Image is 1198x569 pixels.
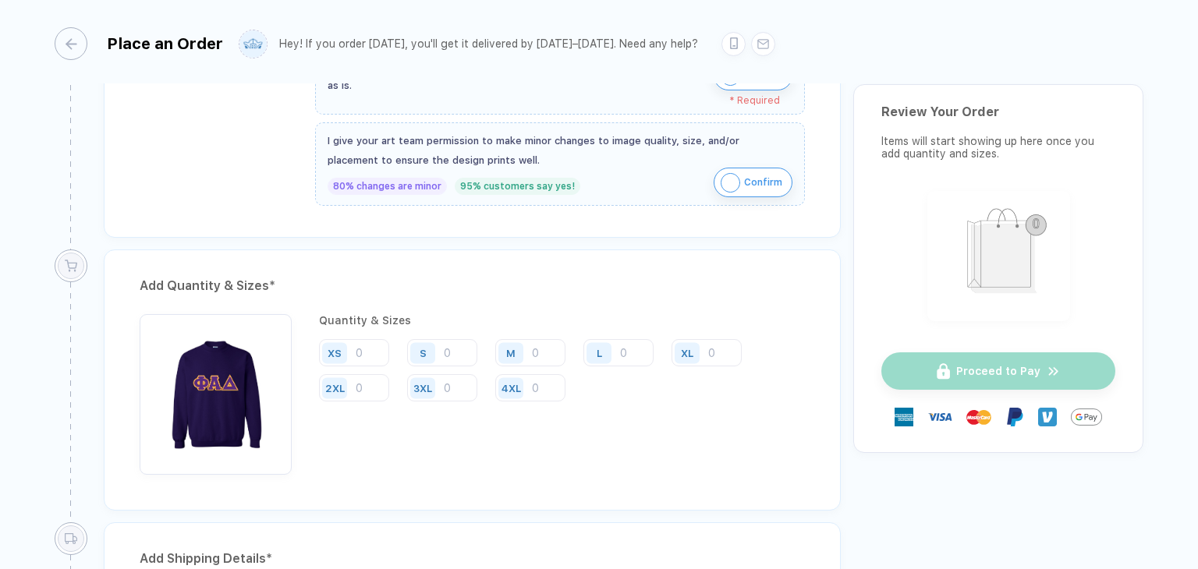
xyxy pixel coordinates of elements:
[107,34,223,53] div: Place an Order
[328,178,447,195] div: 80% changes are minor
[1005,408,1024,426] img: Paypal
[966,405,991,429] img: master-card
[239,30,267,58] img: user profile
[895,408,913,426] img: express
[1071,401,1102,433] img: GPay
[502,382,521,394] div: 4XL
[279,37,698,51] div: Hey! If you order [DATE], you'll get it delivered by [DATE]–[DATE]. Need any help?
[714,168,792,197] button: iconConfirm
[927,405,952,429] img: visa
[147,322,284,458] img: e4776d7c-8c76-4807-9b68-9d34cc399b5c_nt_front_1748924347241.jpg
[413,382,432,394] div: 3XL
[506,347,516,359] div: M
[420,347,427,359] div: S
[328,131,792,170] div: I give your art team permission to make minor changes to image quality, size, and/or placement to...
[881,135,1115,160] div: Items will start showing up here once you add quantity and sizes.
[328,347,342,359] div: XS
[721,173,740,193] img: icon
[681,347,693,359] div: XL
[455,178,580,195] div: 95% customers say yes!
[881,104,1115,119] div: Review Your Order
[1038,408,1057,426] img: Venmo
[319,314,805,327] div: Quantity & Sizes
[934,198,1063,311] img: shopping_bag.png
[744,170,782,195] span: Confirm
[140,274,805,299] div: Add Quantity & Sizes
[597,347,602,359] div: L
[328,95,780,106] div: * Required
[325,382,345,394] div: 2XL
